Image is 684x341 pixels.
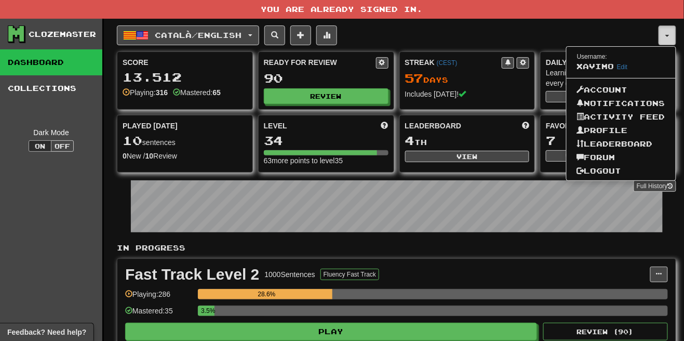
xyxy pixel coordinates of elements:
[567,110,676,124] a: Activity Feed
[567,164,676,178] a: Logout
[617,63,628,71] a: Edit
[567,124,676,137] a: Profile
[7,327,86,337] span: Open feedback widget
[577,53,607,60] small: Username:
[567,137,676,151] a: Leaderboard
[567,83,676,97] a: Account
[567,97,676,110] a: Notifications
[577,62,614,71] span: Xavimo
[567,151,676,164] a: Forum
